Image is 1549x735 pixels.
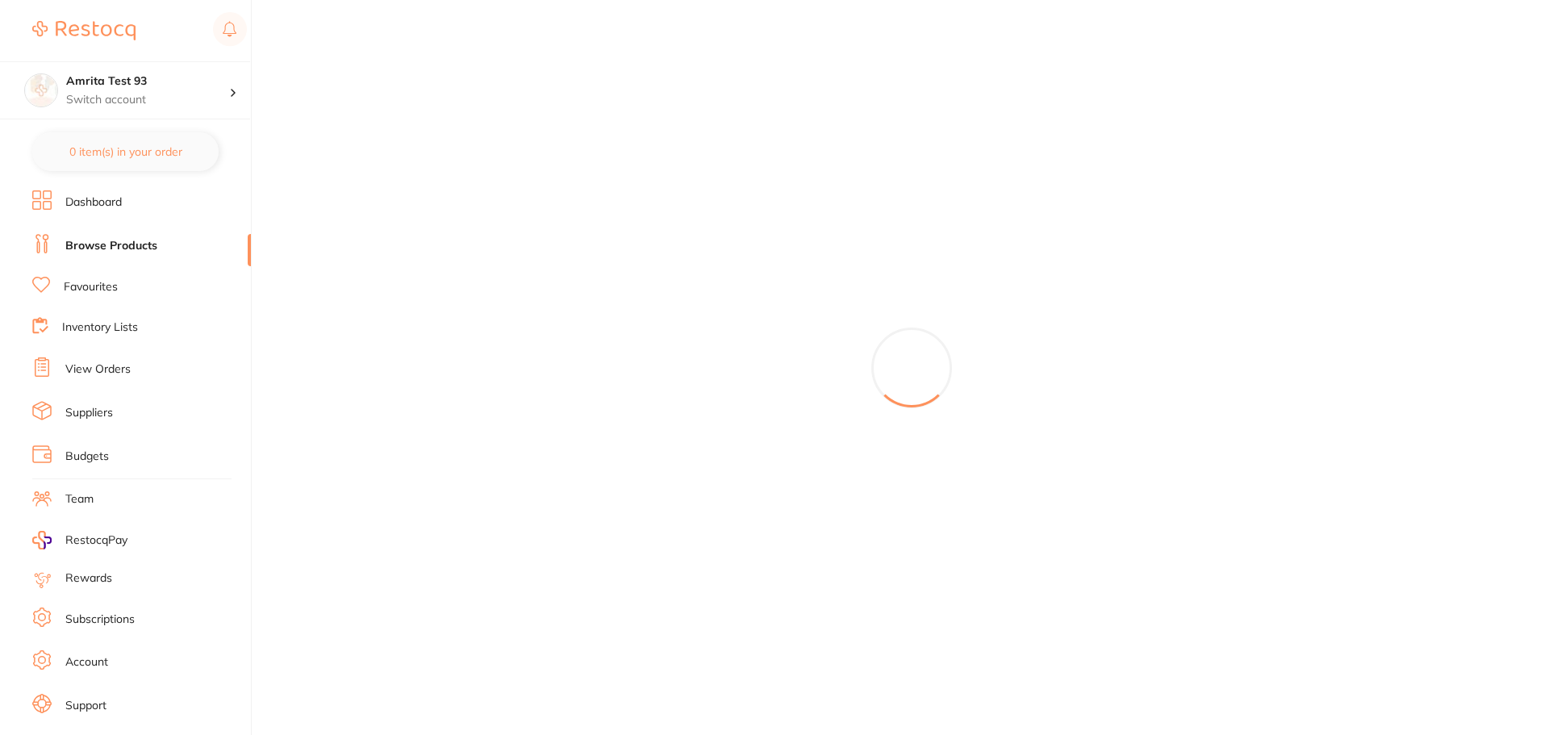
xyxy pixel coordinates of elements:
[32,531,52,549] img: RestocqPay
[32,12,136,49] a: Restocq Logo
[65,612,135,628] a: Subscriptions
[64,279,118,295] a: Favourites
[32,132,219,171] button: 0 item(s) in your order
[65,570,112,587] a: Rewards
[65,532,127,549] span: RestocqPay
[65,449,109,465] a: Budgets
[25,74,57,106] img: Amrita Test 93
[65,491,94,507] a: Team
[65,698,106,714] a: Support
[32,531,127,549] a: RestocqPay
[65,654,108,670] a: Account
[65,238,157,254] a: Browse Products
[65,405,113,421] a: Suppliers
[32,21,136,40] img: Restocq Logo
[66,92,229,108] p: Switch account
[65,194,122,211] a: Dashboard
[62,319,138,336] a: Inventory Lists
[66,73,229,90] h4: Amrita Test 93
[65,361,131,378] a: View Orders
